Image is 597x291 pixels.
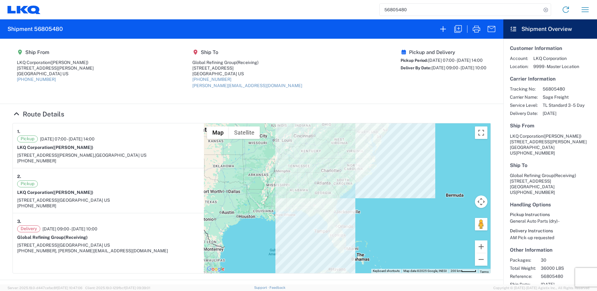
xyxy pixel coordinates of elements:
[510,274,536,279] span: Reference:
[192,49,302,55] h5: Ship To
[510,56,528,61] span: Account:
[17,158,200,164] div: [PHONE_NUMBER]
[205,265,226,273] a: Open this area in Google Maps (opens a new window)
[516,190,555,195] span: [PHONE_NUMBER]
[192,71,302,76] div: [GEOGRAPHIC_DATA] US
[541,282,594,287] span: [DATE]
[541,257,594,263] span: 30
[543,134,581,139] span: ([PERSON_NAME])
[192,65,302,71] div: [STREET_ADDRESS]
[17,218,21,225] strong: 3.
[510,123,590,129] h5: Ship From
[510,102,538,108] span: Service Level:
[510,76,590,82] h5: Carrier Information
[17,190,93,195] strong: LKQ Corporation
[510,111,538,116] span: Delivery Date:
[58,198,110,203] span: [GEOGRAPHIC_DATA] US
[17,180,38,187] span: Pickup
[17,49,94,55] h5: Ship From
[17,65,94,71] div: [STREET_ADDRESS][PERSON_NAME]
[543,94,585,100] span: Sage Freight
[543,102,585,108] span: TL Standard 3 - 5 Day
[95,153,146,158] span: [GEOGRAPHIC_DATA] US
[52,145,93,150] span: ([PERSON_NAME])
[236,60,259,65] span: (Receiving)
[510,202,590,208] h5: Handling Options
[510,265,536,271] span: Total Weight:
[17,60,94,65] div: LKQ Corporation
[17,145,93,150] strong: LKQ Corporation
[475,253,487,266] button: Zoom out
[451,269,461,273] span: 200 km
[432,65,486,70] span: [DATE] 09:00 - [DATE] 10:00
[17,225,40,232] span: Delivery
[475,126,487,139] button: Toggle fullscreen view
[17,71,94,76] div: [GEOGRAPHIC_DATA] US
[543,86,585,92] span: 56805480
[510,86,538,92] span: Tracking No:
[17,243,58,248] span: [STREET_ADDRESS]
[17,77,56,82] a: [PHONE_NUMBER]
[85,286,150,290] span: Client: 2025.19.0-129fbcf
[17,198,58,203] span: [STREET_ADDRESS]
[269,286,285,289] a: Feedback
[207,126,229,139] button: Show street map
[401,49,486,55] h5: Pickup and Delivery
[17,235,88,240] strong: Global Refining Group
[480,270,489,274] a: Terms
[50,60,88,65] span: ([PERSON_NAME])
[57,286,82,290] span: [DATE] 10:47:06
[510,133,590,156] address: [GEOGRAPHIC_DATA] US
[510,162,590,168] h5: Ship To
[17,128,20,136] strong: 1.
[510,94,538,100] span: Carrier Name:
[554,173,576,178] span: (Receiving)
[17,136,38,142] span: Pickup
[403,269,447,273] span: Map data ©2025 Google, INEGI
[205,265,226,273] img: Google
[475,240,487,253] button: Zoom in
[510,212,590,217] h6: Pickup Instructions
[516,150,555,155] span: [PHONE_NUMBER]
[510,282,536,287] span: Ship Date:
[192,83,302,88] a: [PERSON_NAME][EMAIL_ADDRESS][DOMAIN_NAME]
[125,286,150,290] span: [DATE] 09:39:01
[40,136,95,142] span: [DATE] 07:00 - [DATE] 14:00
[12,110,64,118] a: Hide Details
[510,247,590,253] h5: Other Information
[192,60,302,65] div: Global Refining Group
[510,257,536,263] span: Packages:
[64,235,88,240] span: (Receiving)
[510,134,543,139] span: LKQ Corporation
[7,25,63,33] h2: Shipment 56805480
[254,286,270,289] a: Support
[510,45,590,51] h5: Customer Information
[475,195,487,208] button: Map camera controls
[17,153,95,158] span: [STREET_ADDRESS][PERSON_NAME],
[7,286,82,290] span: Server: 2025.19.0-d447cefac8f
[541,274,594,279] span: 56805480
[449,269,478,273] button: Map Scale: 200 km per 44 pixels
[229,126,260,139] button: Show satellite imagery
[58,243,110,248] span: [GEOGRAPHIC_DATA] US
[475,218,487,230] button: Drag Pegman onto the map to open Street View
[17,248,200,254] div: [PHONE_NUMBER], [PERSON_NAME][EMAIL_ADDRESS][DOMAIN_NAME]
[510,228,590,234] h6: Delivery Instructions
[510,139,587,144] span: [STREET_ADDRESS][PERSON_NAME]
[17,173,21,180] strong: 2.
[510,64,528,69] span: Location:
[401,66,432,70] span: Deliver By Date:
[52,190,93,195] span: ([PERSON_NAME])
[503,19,597,39] header: Shipment Overview
[17,203,200,209] div: [PHONE_NUMBER]
[533,56,579,61] span: LKQ Corporation
[42,226,97,232] span: [DATE] 09:00 - [DATE] 10:00
[510,173,590,195] address: [GEOGRAPHIC_DATA] US
[401,58,428,63] span: Pickup Period:
[428,58,483,63] span: [DATE] 07:00 - [DATE] 14:00
[510,235,590,240] div: AM Pick-up requested
[510,218,590,224] div: General Auto Parts (dry) -
[543,111,585,116] span: [DATE]
[541,265,594,271] span: 36000 LBS
[510,173,576,184] span: Global Refining Group [STREET_ADDRESS]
